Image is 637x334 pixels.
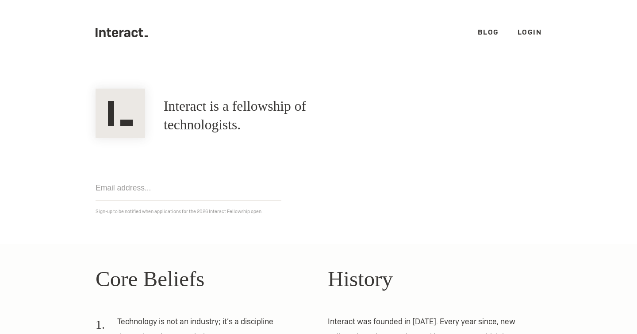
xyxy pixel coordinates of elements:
a: Blog [478,27,499,37]
h2: Core Beliefs [96,263,309,295]
p: Sign-up to be notified when applications for the 2026 Interact Fellowship open. [96,207,541,216]
img: Interact Logo [96,89,145,138]
h1: Interact is a fellowship of technologists. [164,97,373,134]
a: Login [518,27,542,37]
h2: History [328,263,541,295]
input: Email address... [96,175,281,201]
